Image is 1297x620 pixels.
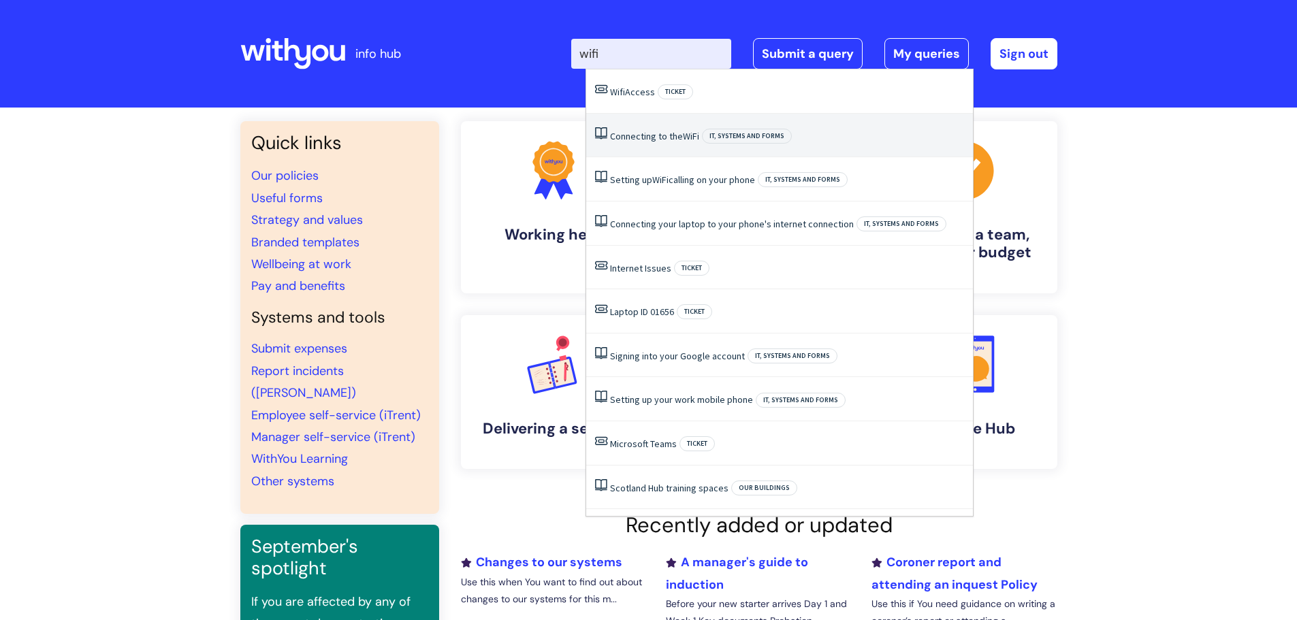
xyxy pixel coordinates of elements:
a: Setting upWiFicalling on your phone [610,174,755,186]
a: Branded templates [251,234,359,250]
a: Microsoft Teams [610,438,677,450]
a: Other systems [251,473,334,489]
span: IT, systems and forms [758,172,848,187]
span: IT, systems and forms [856,216,946,231]
a: Submit expenses [251,340,347,357]
span: Wifi [610,86,625,98]
span: WiFi [652,174,669,186]
span: Ticket [658,84,693,99]
span: Ticket [679,436,715,451]
a: Signing into your Google account [610,350,745,362]
a: WifiAccess [610,86,655,98]
a: Delivering a service [461,315,646,469]
span: Ticket [674,261,709,276]
a: Report incidents ([PERSON_NAME]) [251,363,356,401]
a: My queries [884,38,969,69]
a: Our policies [251,167,319,184]
a: Wellbeing at work [251,256,351,272]
span: Ticket [677,304,712,319]
h4: Systems and tools [251,308,428,327]
a: Changes to our systems [461,554,622,570]
span: IT, systems and forms [756,393,846,408]
a: Connecting your laptop to your phone's internet connection [610,218,854,230]
a: Coroner report and attending an inquest Policy [871,554,1038,592]
input: Search [571,39,731,69]
a: Connecting to theWiFi [610,130,699,142]
h2: Recently added or updated [461,512,1057,538]
h4: Working here [472,226,635,244]
h4: Delivering a service [472,420,635,438]
a: Submit a query [753,38,863,69]
p: info hub [355,43,401,65]
span: WiFi [683,130,699,142]
a: Setting up your work mobile phone [610,393,753,406]
h3: September's spotlight [251,536,428,580]
div: | - [571,38,1057,69]
a: Sign out [991,38,1057,69]
a: Pay and benefits [251,278,345,294]
span: Our buildings [731,480,797,495]
a: Working here [461,121,646,293]
h3: Quick links [251,132,428,154]
a: Strategy and values [251,212,363,228]
a: Laptop ID 01656 [610,306,674,318]
a: Employee self-service (iTrent) [251,407,421,423]
span: IT, systems and forms [748,348,837,363]
span: IT, systems and forms [702,129,792,144]
a: Manager self-service (iTrent) [251,429,415,445]
a: A manager's guide to induction [666,554,808,592]
p: Use this when You want to find out about changes to our systems for this m... [461,574,646,608]
a: Useful forms [251,190,323,206]
a: WithYou Learning [251,451,348,467]
a: Scotland Hub training spaces [610,482,728,494]
a: Internet Issues [610,262,671,274]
